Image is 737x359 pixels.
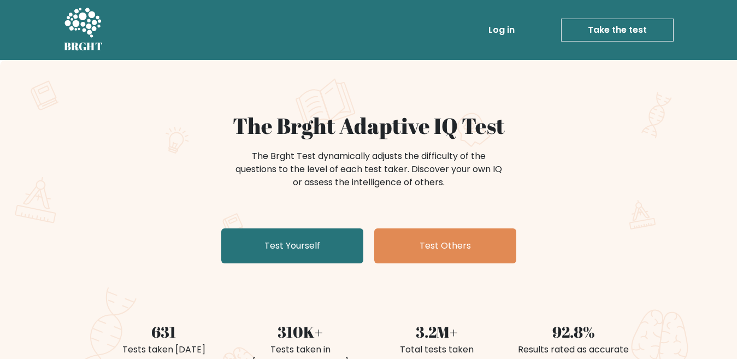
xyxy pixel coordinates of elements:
[102,320,226,343] div: 631
[512,343,635,356] div: Results rated as accurate
[102,343,226,356] div: Tests taken [DATE]
[374,228,516,263] a: Test Others
[512,320,635,343] div: 92.8%
[221,228,363,263] a: Test Yourself
[102,113,635,139] h1: The Brght Adaptive IQ Test
[239,320,362,343] div: 310K+
[64,4,103,56] a: BRGHT
[484,19,519,41] a: Log in
[561,19,674,42] a: Take the test
[232,150,505,189] div: The Brght Test dynamically adjusts the difficulty of the questions to the level of each test take...
[375,343,499,356] div: Total tests taken
[375,320,499,343] div: 3.2M+
[64,40,103,53] h5: BRGHT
